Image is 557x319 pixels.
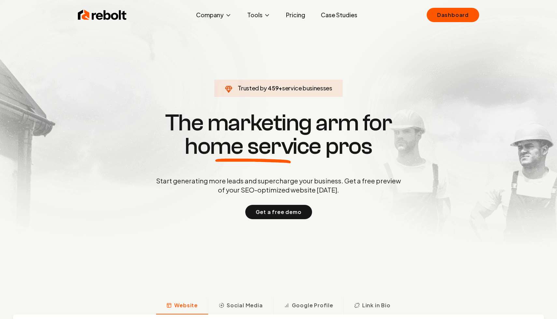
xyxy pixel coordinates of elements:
[155,176,402,194] p: Start generating more leads and supercharge your business. Get a free preview of your SEO-optimiz...
[185,135,321,158] span: home service
[282,84,332,92] span: service businesses
[316,8,363,21] a: Case Studies
[208,298,273,314] button: Social Media
[427,8,479,22] a: Dashboard
[281,8,310,21] a: Pricing
[238,84,267,92] span: Trusted by
[156,298,208,314] button: Website
[245,205,312,219] button: Get a free demo
[242,8,276,21] button: Tools
[227,301,263,309] span: Social Media
[268,84,278,93] span: 459
[78,8,127,21] img: Rebolt Logo
[122,111,435,158] h1: The marketing arm for pros
[362,301,391,309] span: Link in Bio
[174,301,198,309] span: Website
[292,301,333,309] span: Google Profile
[278,84,282,92] span: +
[191,8,237,21] button: Company
[344,298,401,314] button: Link in Bio
[273,298,344,314] button: Google Profile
